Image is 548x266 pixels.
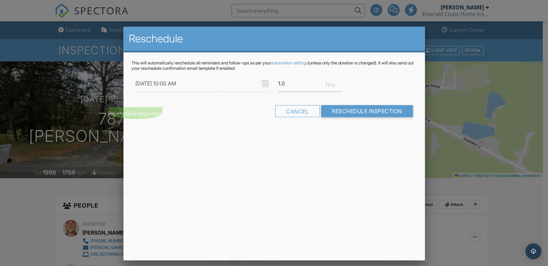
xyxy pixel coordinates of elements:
[525,243,541,259] div: Open Intercom Messenger
[131,60,417,71] p: This will automatically reschedule all reminders and follow-ups as per your (unless only the dura...
[321,105,413,117] input: Reschedule Inspection
[129,32,419,45] h2: Reschedule
[271,60,308,65] a: automation settings
[275,105,320,117] div: Cancel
